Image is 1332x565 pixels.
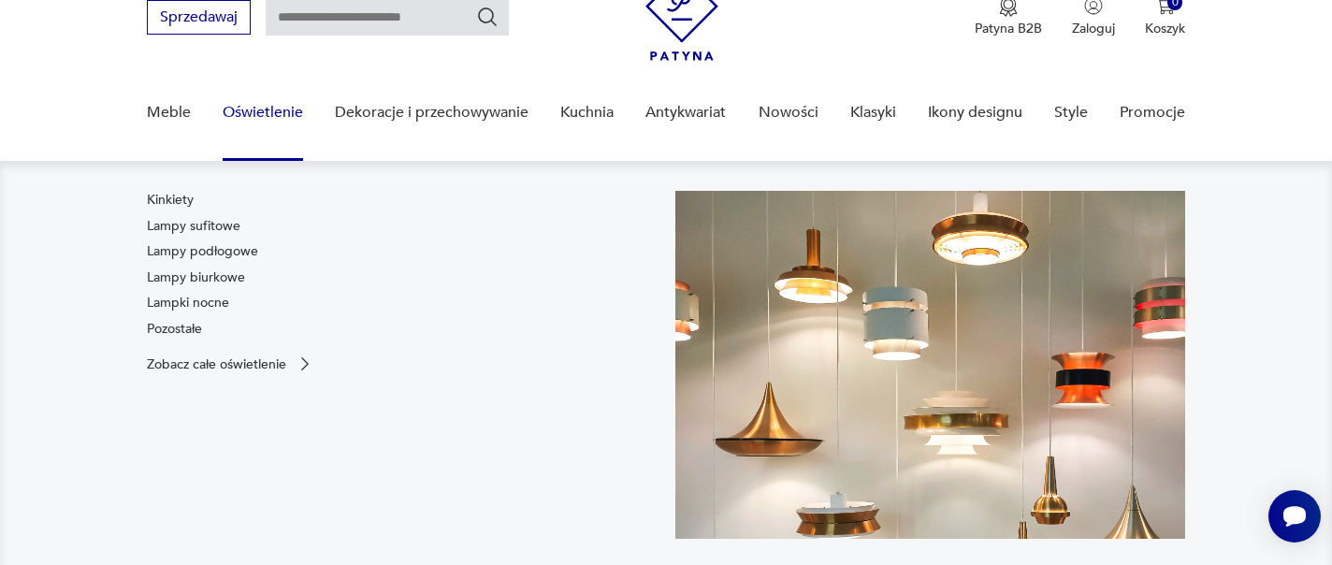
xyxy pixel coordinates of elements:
a: Oświetlenie [223,77,303,149]
a: Sprzedawaj [147,12,251,25]
a: Nowości [759,77,818,149]
p: Koszyk [1145,20,1185,37]
a: Style [1054,77,1088,149]
button: Szukaj [476,6,499,28]
a: Pozostałe [147,320,202,339]
a: Promocje [1120,77,1185,149]
a: Meble [147,77,191,149]
a: Dekoracje i przechowywanie [335,77,528,149]
a: Lampy podłogowe [147,242,258,261]
a: Klasyki [850,77,896,149]
a: Kinkiety [147,191,194,210]
a: Lampki nocne [147,294,229,312]
img: a9d990cd2508053be832d7f2d4ba3cb1.jpg [675,191,1185,539]
p: Patyna B2B [975,20,1042,37]
iframe: Smartsupp widget button [1268,490,1321,543]
p: Zaloguj [1072,20,1115,37]
a: Antykwariat [645,77,726,149]
a: Lampy biurkowe [147,268,245,287]
a: Kuchnia [560,77,614,149]
p: Zobacz całe oświetlenie [147,358,286,370]
a: Lampy sufitowe [147,217,240,236]
a: Ikony designu [928,77,1022,149]
a: Zobacz całe oświetlenie [147,355,314,373]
